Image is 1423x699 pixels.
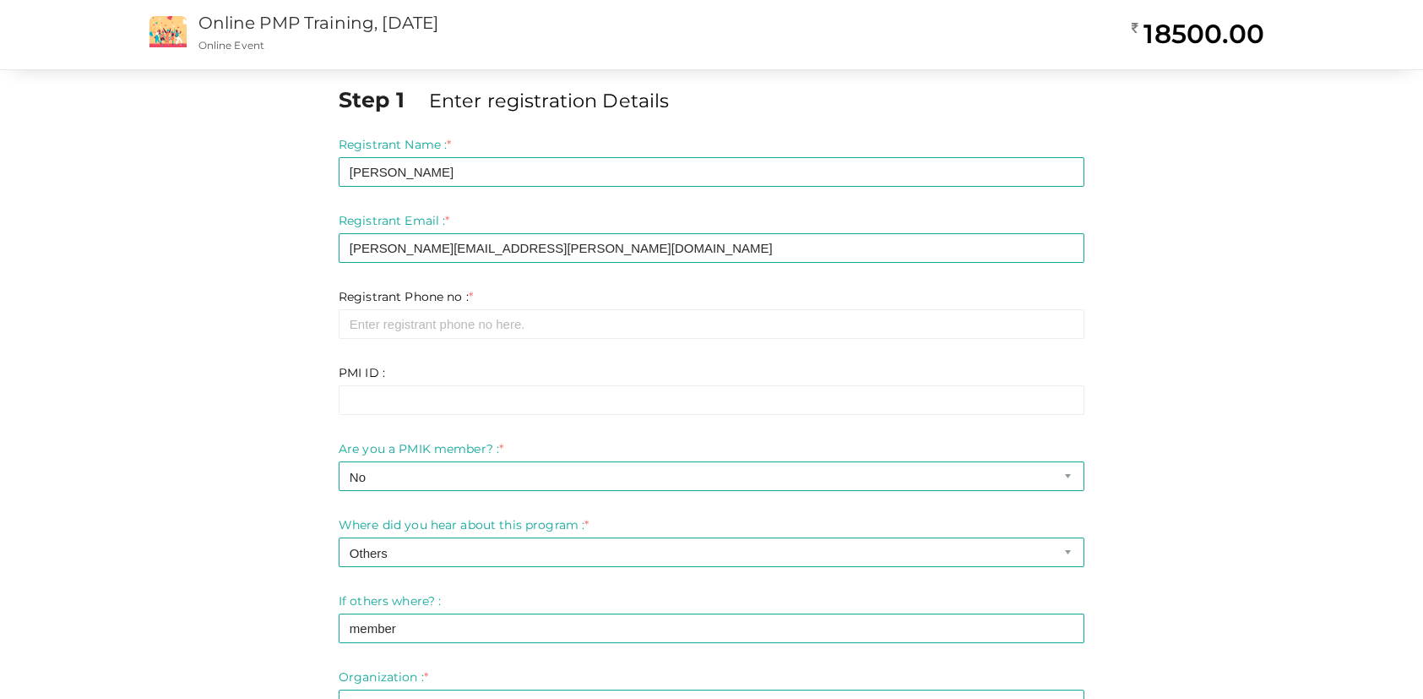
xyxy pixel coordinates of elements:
a: Online PMP Training, [DATE] [198,13,439,33]
h2: 18500.00 [1132,17,1264,51]
label: PMI ID : [339,364,385,381]
label: Where did you hear about this program : [339,516,589,533]
img: event2.png [149,16,187,47]
label: Are you a PMIK member? : [339,440,504,457]
label: Registrant Name : [339,136,452,153]
input: Enter registrant email here. [339,233,1084,263]
input: Enter registrant name here. [339,157,1084,187]
label: If others where? : [339,593,442,609]
label: Enter registration Details [429,87,670,114]
p: Online Event [198,38,910,52]
label: Registrant Phone no : [339,288,473,305]
label: Organization : [339,669,428,685]
input: Enter registrant phone no here. [339,309,1084,339]
label: Step 1 [339,85,426,115]
label: Registrant Email : [339,212,450,229]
